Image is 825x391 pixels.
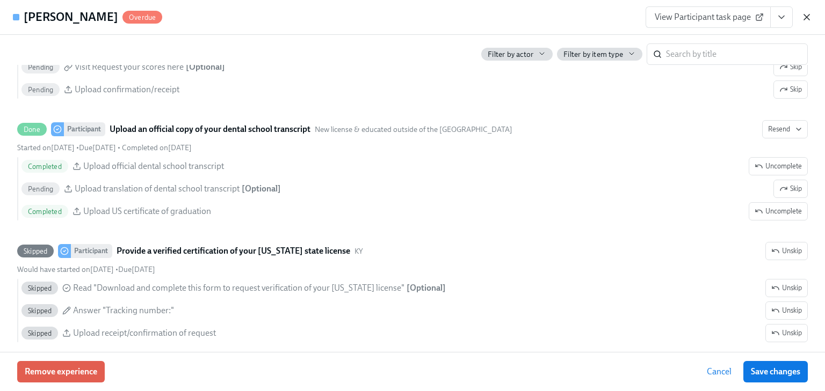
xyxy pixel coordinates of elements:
button: View task page [770,6,793,28]
button: DoneParticipantUpload an official copy of your dental school transcriptNew license & educated out... [773,180,808,198]
div: Participant [64,122,105,136]
input: Search by title [666,43,808,65]
span: Unskip [771,328,802,338]
button: SkippedParticipantProvide a verified certification of your [US_STATE] state licenseKYWould have s... [765,242,808,260]
span: Upload US certificate of graduation [83,205,211,217]
span: Skipped [17,247,54,255]
span: Friday, October 3rd 2025, 10:00 am [79,143,116,152]
span: Overdue [122,13,162,21]
span: Skipped [21,284,58,292]
button: Cancel [699,361,739,382]
span: Skipped [21,307,58,315]
span: Friday, September 5th 2025, 6:03 pm [17,143,75,152]
span: This task uses the "New license & educated outside of the US" audience [315,124,512,135]
span: Friday, September 5th 2025, 6:03 pm [17,265,114,274]
span: Upload receipt/confirmation of request [73,327,216,339]
span: Upload translation of dental school transcript [75,183,240,195]
span: Skipped [21,329,58,337]
button: Save changes [743,361,808,382]
span: Unskip [771,246,802,256]
strong: Upload an official copy of your dental school transcript [110,123,310,136]
button: SkippedParticipantProvide a verified certification of your [US_STATE] state licenseKYUnskipWould ... [765,324,808,342]
button: Remove experience [17,361,105,382]
span: Upload confirmation/receipt [75,84,179,95]
span: Read "Download and complete this form to request verification of your [US_STATE] license" [73,282,404,294]
span: Upload official dental school transcript [83,160,224,172]
span: Pending [21,86,60,94]
span: Skip [779,84,802,95]
span: Skip [779,183,802,194]
button: DoneParticipantUpload an official copy of your dental school transcriptNew license & educated out... [749,202,808,220]
button: OverdueParticipantRequest your JCDNE scoresNew LicenseResendSkipStarted on[DATE] •Due[DATE] Pendi... [773,58,808,76]
a: View Participant task page [646,6,771,28]
button: SkippedParticipantProvide a verified certification of your [US_STATE] state licenseKYUnskipWould ... [765,279,808,297]
span: Completed [21,163,68,171]
h4: [PERSON_NAME] [24,9,118,25]
button: Filter by actor [481,48,553,61]
span: Filter by actor [488,49,533,60]
button: Filter by item type [557,48,642,61]
span: Cancel [707,366,732,377]
span: Unskip [771,283,802,293]
span: Uncomplete [755,161,802,172]
div: [ Optional ] [242,183,281,195]
span: Remove experience [25,366,97,377]
button: OverdueParticipantRequest your JCDNE scoresNew LicenseResendSkipStarted on[DATE] •Due[DATE] Pendi... [773,80,808,99]
span: Uncomplete [755,206,802,217]
span: Answer "Tracking number:" [73,305,174,316]
span: Friday, September 5th 2025, 6:16 pm [122,143,192,152]
span: This task uses the "KY" audience [354,246,363,256]
span: Filter by item type [563,49,623,60]
span: View Participant task page [655,12,762,23]
span: Done [17,126,47,134]
span: Pending [21,63,60,71]
span: Resend [768,124,802,135]
div: Participant [71,244,112,258]
span: Due [DATE] [118,265,155,274]
span: Completed [21,208,68,216]
span: Skip [779,62,802,72]
button: DoneParticipantUpload an official copy of your dental school transcriptNew license & educated out... [762,120,808,138]
strong: Provide a verified certification of your [US_STATE] state license [117,245,350,257]
button: SkippedParticipantProvide a verified certification of your [US_STATE] state licenseKYUnskipWould ... [765,301,808,320]
button: DoneParticipantUpload an official copy of your dental school transcriptNew license & educated out... [749,157,808,175]
div: [ Optional ] [407,282,446,294]
span: Save changes [751,366,800,377]
div: • • [17,143,192,153]
span: Pending [21,185,60,193]
div: • [17,264,155,275]
span: Visit Request your scores here [75,61,184,73]
span: Unskip [771,305,802,316]
div: [ Optional ] [186,61,225,73]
